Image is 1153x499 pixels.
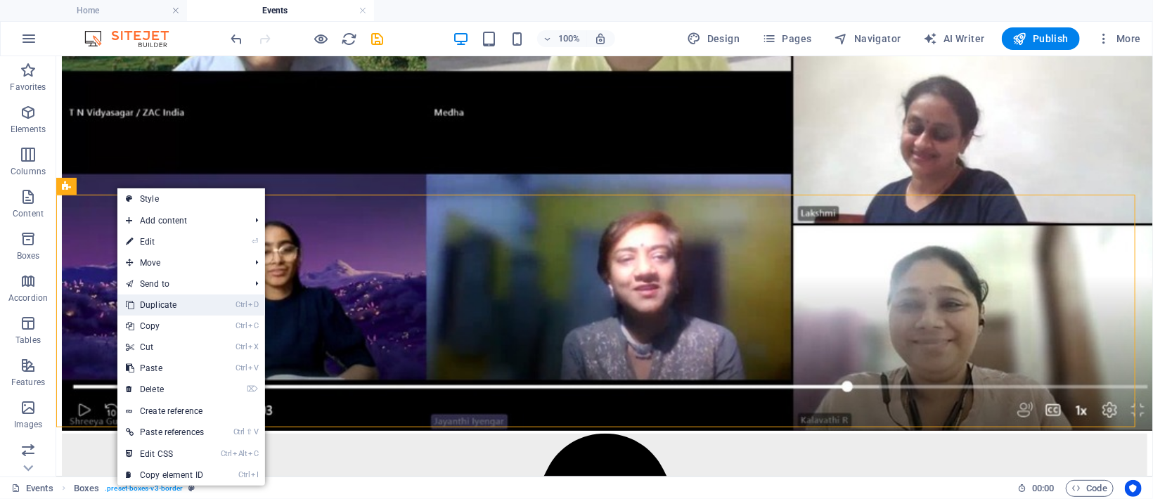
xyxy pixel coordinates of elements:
span: Click to select. Double-click to edit [74,480,99,497]
a: Style [117,188,265,209]
p: Images [14,419,43,430]
p: Features [11,377,45,388]
i: Undo: Delete elements (Ctrl+Z) [229,31,245,47]
span: : [1042,483,1044,493]
i: Ctrl [236,300,247,309]
i: Ctrl [236,321,247,330]
a: Ctrl⇧VPaste references [117,422,212,443]
a: ⏎Edit [117,231,212,252]
button: AI Writer [918,27,991,50]
nav: breadcrumb [74,480,195,497]
span: 00 00 [1032,480,1054,497]
a: CtrlXCut [117,337,212,358]
h4: Events [187,3,374,18]
i: ⏎ [252,237,258,246]
button: Usercentrics [1125,480,1142,497]
a: Create reference [117,401,265,422]
i: X [248,342,258,351]
button: Navigator [829,27,907,50]
div: Design (Ctrl+Alt+Y) [682,27,746,50]
i: ⌦ [247,384,258,394]
i: On resize automatically adjust zoom level to fit chosen device. [595,32,607,45]
i: Ctrl [221,449,232,458]
button: 100% [537,30,587,47]
a: CtrlICopy element ID [117,465,212,486]
i: Ctrl [239,470,250,479]
a: Click to cancel selection. Double-click to open Pages [11,480,53,497]
a: ⌦Delete [117,379,212,400]
span: Navigator [835,32,901,46]
a: CtrlDDuplicate [117,294,212,316]
p: Boxes [17,250,40,261]
i: D [248,300,258,309]
button: Click here to leave preview mode and continue editing [313,30,330,47]
button: More [1091,27,1147,50]
p: Elements [11,124,46,135]
p: Content [13,208,44,219]
button: undo [228,30,245,47]
span: Publish [1013,32,1069,46]
button: save [369,30,386,47]
i: Ctrl [236,342,247,351]
i: V [254,427,258,436]
span: Add content [117,210,244,231]
i: C [248,321,258,330]
i: This element is a customizable preset [188,484,195,492]
i: Ctrl [233,427,245,436]
span: Design [688,32,740,46]
button: Publish [1002,27,1080,50]
i: ⇧ [246,427,252,436]
p: Accordion [8,292,48,304]
i: Alt [233,449,247,458]
p: Columns [11,166,46,177]
span: Move [117,252,244,273]
button: Code [1066,480,1114,497]
i: Reload page [342,31,358,47]
i: Ctrl [236,363,247,372]
button: reload [341,30,358,47]
i: V [248,363,258,372]
a: CtrlVPaste [117,358,212,379]
button: Pages [756,27,817,50]
span: AI Writer [924,32,985,46]
a: Send to [117,273,244,294]
img: Editor Logo [81,30,186,47]
span: Code [1072,480,1107,497]
a: CtrlCCopy [117,316,212,337]
i: I [251,470,258,479]
a: CtrlAltCEdit CSS [117,443,212,465]
i: C [248,449,258,458]
p: Tables [15,335,41,346]
p: Favorites [10,82,46,93]
h6: Session time [1017,480,1055,497]
button: Design [682,27,746,50]
span: . preset-boxes-v3-border [105,480,183,497]
i: Save (Ctrl+S) [370,31,386,47]
span: More [1097,32,1141,46]
h6: 100% [558,30,581,47]
span: Pages [762,32,811,46]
